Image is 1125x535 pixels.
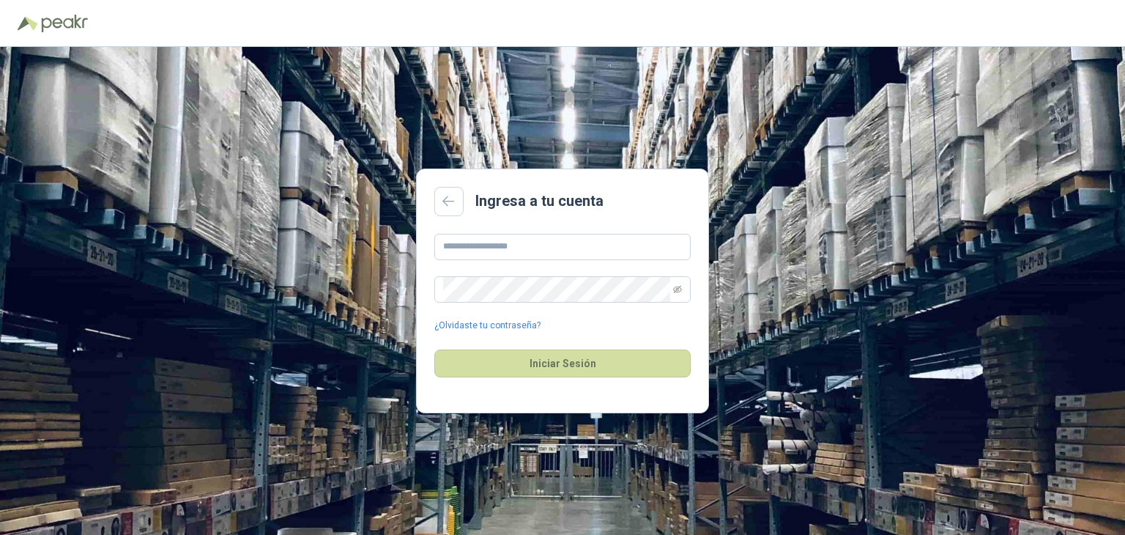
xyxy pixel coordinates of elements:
button: Iniciar Sesión [434,350,691,377]
span: eye-invisible [673,285,682,294]
img: Peakr [41,15,88,32]
h2: Ingresa a tu cuenta [475,190,604,213]
a: ¿Olvidaste tu contraseña? [434,319,541,333]
img: Logo [18,16,38,31]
